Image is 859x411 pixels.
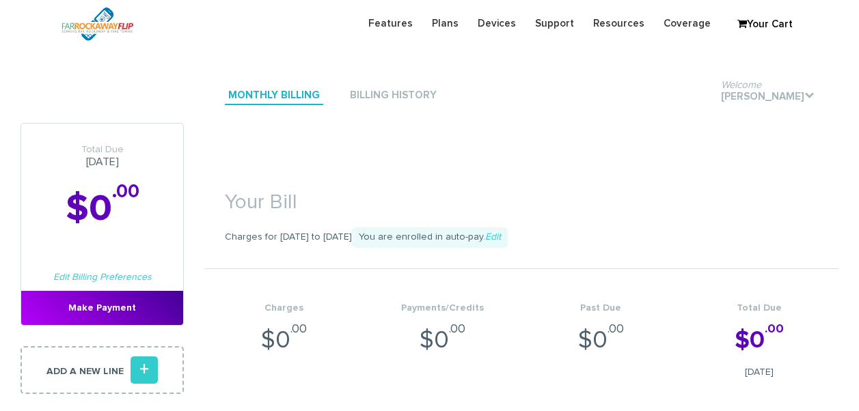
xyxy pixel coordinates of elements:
[468,10,526,37] a: Devices
[290,323,307,335] sup: .00
[346,87,440,105] a: Billing History
[112,182,139,201] sup: .00
[21,291,183,325] a: Make Payment
[485,232,501,242] a: Edit
[765,323,784,335] sup: .00
[21,346,184,394] a: Add a new line+
[21,189,183,229] h2: $0
[363,269,521,393] li: $0
[608,323,624,335] sup: .00
[654,10,720,37] a: Coverage
[680,269,838,393] li: $0
[521,303,680,313] h4: Past Due
[721,80,761,90] span: Welcome
[422,10,468,37] a: Plans
[521,269,680,393] li: $0
[225,87,323,105] a: Monthly Billing
[584,10,654,37] a: Resources
[449,323,465,335] sup: .00
[352,227,508,248] span: You are enrolled in auto-pay.
[204,303,363,313] h4: Charges
[731,14,799,35] a: Your Cart
[718,88,818,107] a: Welcome[PERSON_NAME].
[21,144,183,156] span: Total Due
[804,90,815,100] i: .
[680,303,838,313] h4: Total Due
[131,356,158,384] i: +
[204,227,838,248] p: Charges for [DATE] to [DATE]
[204,269,363,393] li: $0
[363,303,521,313] h4: Payments/Credits
[21,144,183,169] h3: [DATE]
[359,10,422,37] a: Features
[204,171,838,221] h1: Your Bill
[53,272,152,282] a: Edit Billing Preferences
[680,365,838,379] span: [DATE]
[526,10,584,37] a: Support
